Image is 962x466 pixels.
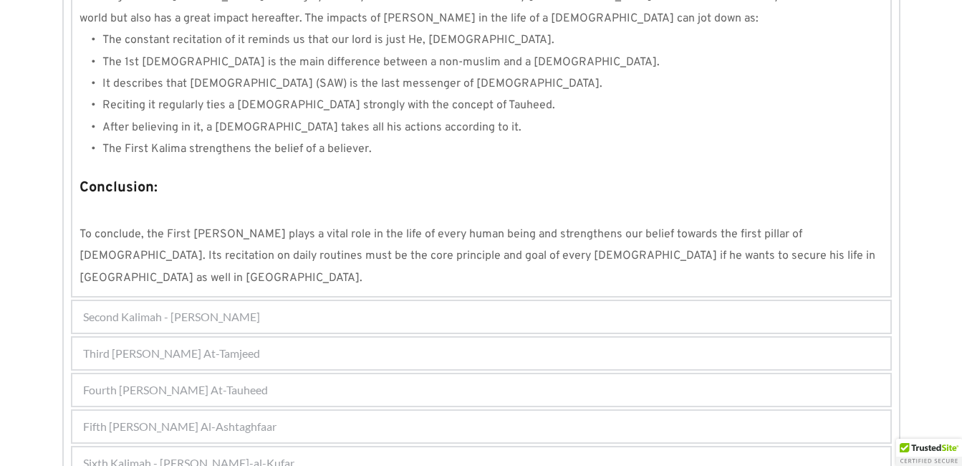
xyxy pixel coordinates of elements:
[80,179,158,197] strong: Conclusion:
[102,77,602,91] span: It describes that [DEMOGRAPHIC_DATA] (SAW) is the last messenger of [DEMOGRAPHIC_DATA].
[896,439,962,466] div: TrustedSite Certified
[102,98,555,113] span: Reciting it regularly ties a [DEMOGRAPHIC_DATA] strongly with the concept of Tauheed.
[102,142,372,156] span: The First Kalima strengthens the belief of a believer.
[102,120,521,135] span: After believing in it, a [DEMOGRAPHIC_DATA] takes all his actions according to it.
[83,345,260,362] span: Third [PERSON_NAME] At-Tamjeed
[83,381,268,399] span: Fourth [PERSON_NAME] At-Tauheed
[80,227,878,285] span: To conclude, the First [PERSON_NAME] plays a vital role in the life of every human being and stre...
[102,33,554,47] span: The constant recitation of it reminds us that our lord is just He, [DEMOGRAPHIC_DATA].
[83,308,260,325] span: Second Kalimah - [PERSON_NAME]
[102,55,660,70] span: The 1st [DEMOGRAPHIC_DATA] is the main difference between a non-muslim and a [DEMOGRAPHIC_DATA].
[83,418,276,435] span: Fifth [PERSON_NAME] Al-Ashtaghfaar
